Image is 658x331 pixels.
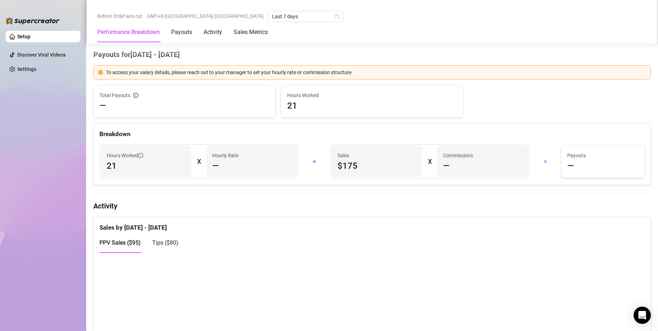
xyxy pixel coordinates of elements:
[98,70,103,75] span: exclamation-circle
[99,129,645,139] div: Breakdown
[99,91,130,99] span: Total Payouts
[17,34,31,39] a: Setup
[567,160,574,172] span: —
[152,239,178,246] span: Tips ( $80 )
[17,52,66,58] a: Discover Viral Videos
[634,307,651,324] div: Open Intercom Messenger
[197,156,201,167] div: X
[303,156,326,167] div: +
[106,68,646,76] div: To access your salary details, please reach out to your manager to set your hourly rate or commis...
[99,239,141,246] span: PPV Sales ( $95 )
[107,152,143,159] span: Hours Worked
[6,17,60,24] img: logo-BBDzfeDw.svg
[567,152,639,159] span: Payouts
[337,160,416,172] span: $175
[133,93,138,98] span: info-circle
[212,152,238,159] article: Hourly Rate
[99,217,645,232] div: Sales by [DATE] - [DATE]
[272,11,339,22] span: Last 7 days
[138,153,143,158] span: info-circle
[287,91,457,99] span: Hours Worked
[171,28,192,37] div: Payouts
[147,11,263,21] span: GMT+8 [GEOGRAPHIC_DATA]/[GEOGRAPHIC_DATA]
[443,160,450,172] span: —
[335,14,339,19] span: calendar
[17,66,36,72] a: Settings
[428,156,431,167] div: X
[97,28,160,37] div: Performance Breakdown
[234,28,268,37] div: Sales Metrics
[97,11,143,21] span: Before OnlyFans cut
[99,100,106,111] span: —
[337,152,416,159] span: Sales
[93,49,651,59] h4: Payouts for [DATE] - [DATE]
[534,156,557,167] div: =
[443,152,473,159] article: Commissions
[107,160,186,172] span: 21
[287,100,457,111] span: 21
[212,160,219,172] span: —
[93,201,651,211] h4: Activity
[204,28,222,37] div: Activity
